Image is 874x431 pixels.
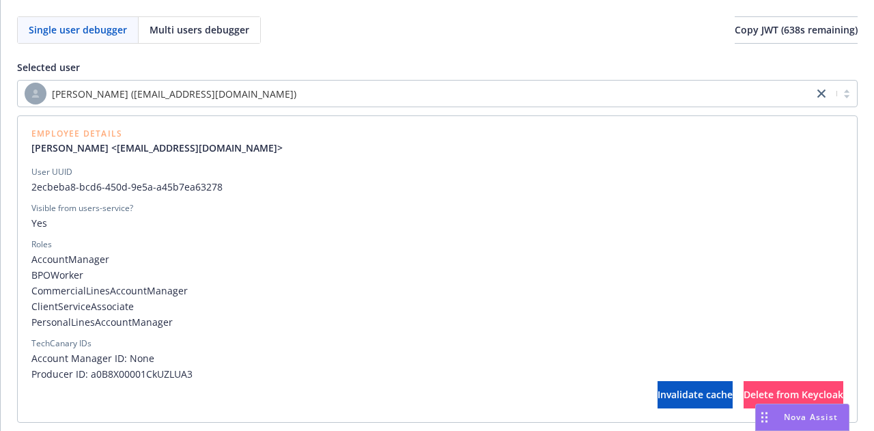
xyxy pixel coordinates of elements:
[31,268,843,282] span: BPOWorker
[31,315,843,329] span: PersonalLinesAccountManager
[150,23,249,37] span: Multi users debugger
[31,337,91,350] div: TechCanary IDs
[31,367,843,381] span: Producer ID: a0B8X00001CkUZLUA3
[31,299,843,314] span: ClientServiceAssociate
[31,283,843,298] span: CommercialLinesAccountManager
[755,404,849,431] button: Nova Assist
[744,381,843,408] button: Delete from Keycloak
[784,411,838,423] span: Nova Assist
[31,252,843,266] span: AccountManager
[31,180,843,194] span: 2ecbeba8-bcd6-450d-9e5a-a45b7ea63278
[735,16,858,44] button: Copy JWT (638s remaining)
[756,404,773,430] div: Drag to move
[31,216,843,230] span: Yes
[31,202,133,214] div: Visible from users-service?
[813,85,830,102] a: close
[31,238,52,251] div: Roles
[31,130,294,138] span: Employee Details
[744,388,843,401] span: Delete from Keycloak
[29,23,127,37] span: Single user debugger
[31,141,294,155] a: [PERSON_NAME] <[EMAIL_ADDRESS][DOMAIN_NAME]>
[25,83,806,105] span: [PERSON_NAME] ([EMAIL_ADDRESS][DOMAIN_NAME])
[31,166,72,178] div: User UUID
[17,61,80,74] span: Selected user
[735,23,858,36] span: Copy JWT ( 638 s remaining)
[52,87,296,101] span: [PERSON_NAME] ([EMAIL_ADDRESS][DOMAIN_NAME])
[658,388,733,401] span: Invalidate cache
[658,381,733,408] button: Invalidate cache
[31,351,843,365] span: Account Manager ID: None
